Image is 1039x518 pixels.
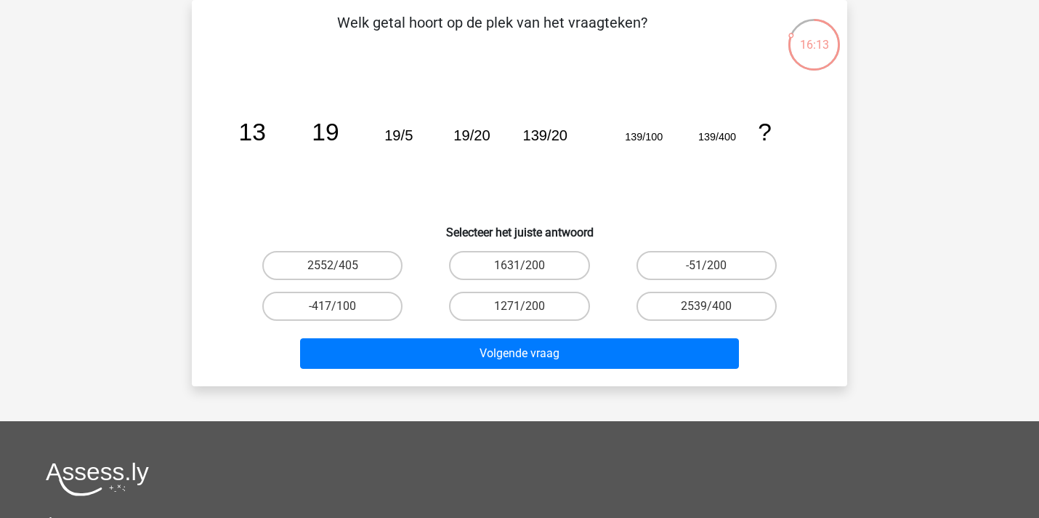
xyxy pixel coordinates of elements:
[312,119,339,146] tspan: 19
[46,462,149,496] img: Assessly logo
[215,12,769,55] p: Welk getal hoort op de plek van het vraagteken?
[636,251,777,280] label: -51/200
[384,127,413,143] tspan: 19/5
[698,131,736,143] tspan: 139/400
[636,292,777,321] label: 2539/400
[262,292,403,321] label: -417/100
[625,131,663,143] tspan: 139/100
[522,127,567,143] tspan: 139/20
[239,119,266,146] tspan: 13
[449,292,589,321] label: 1271/200
[453,127,490,143] tspan: 19/20
[758,119,772,146] tspan: ?
[300,338,740,369] button: Volgende vraag
[787,17,841,54] div: 16:13
[262,251,403,280] label: 2552/405
[215,214,824,239] h6: Selecteer het juiste antwoord
[449,251,589,280] label: 1631/200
